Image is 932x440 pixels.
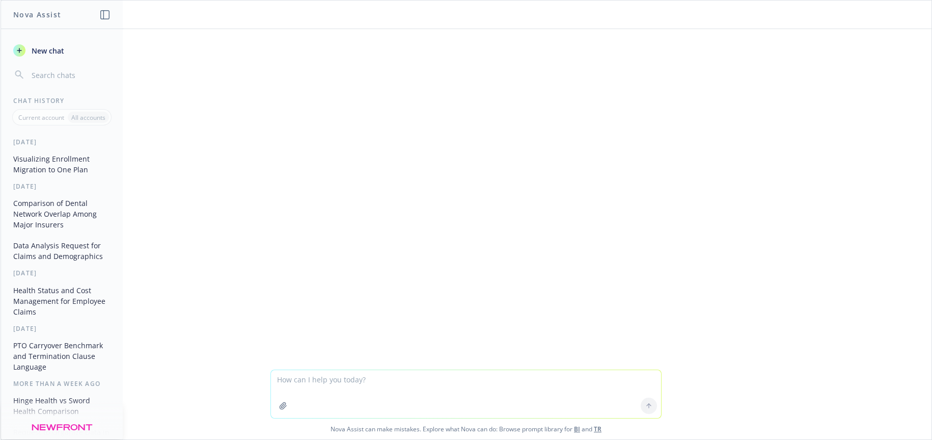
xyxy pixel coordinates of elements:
button: PTO Carryover Benchmark and Termination Clause Language [9,337,115,375]
div: [DATE] [1,182,123,191]
button: Data Analysis Request for Claims and Demographics [9,237,115,265]
div: [DATE] [1,324,123,333]
span: Nova Assist can make mistakes. Explore what Nova can do: Browse prompt library for and [5,419,927,439]
a: BI [574,425,580,433]
div: More than a week ago [1,379,123,388]
div: [DATE] [1,138,123,146]
input: Search chats [30,68,111,82]
h1: Nova Assist [13,9,61,20]
a: TR [594,425,601,433]
button: Comparison of Dental Network Overlap Among Major Insurers [9,195,115,233]
span: New chat [30,45,64,56]
button: Visualizing Enrollment Migration to One Plan [9,150,115,178]
div: [DATE] [1,269,123,277]
p: Current account [18,113,64,122]
button: Hinge Health vs Sword Health Comparison [9,392,115,420]
button: Health Status and Cost Management for Employee Claims [9,282,115,320]
div: Chat History [1,96,123,105]
button: New chat [9,41,115,60]
p: All accounts [71,113,105,122]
